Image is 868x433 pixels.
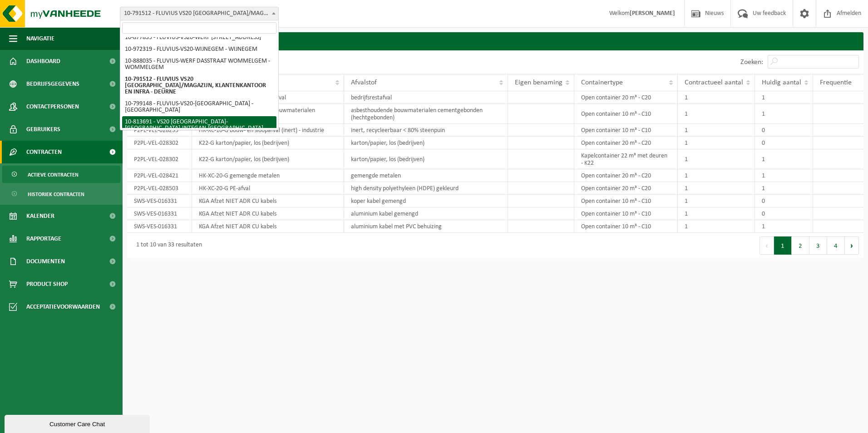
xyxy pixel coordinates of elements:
[122,98,276,116] li: 10-799148 - FLUVIUS-VS20-[GEOGRAPHIC_DATA] - [GEOGRAPHIC_DATA]
[755,149,813,169] td: 1
[678,207,755,220] td: 1
[127,207,192,220] td: SWS-VES-016331
[678,149,755,169] td: 1
[192,182,344,195] td: HK-XC-20-G PE-afval
[740,59,763,66] label: Zoeken:
[574,195,678,207] td: Open container 10 m³ - C10
[192,195,344,207] td: KGA Afzet NIET ADR CU kabels
[678,182,755,195] td: 1
[755,137,813,149] td: 0
[28,186,84,203] span: Historiek contracten
[132,237,202,254] div: 1 tot 10 van 33 resultaten
[127,182,192,195] td: P2PL-VEL-028503
[678,124,755,137] td: 1
[678,195,755,207] td: 1
[574,182,678,195] td: Open container 20 m³ - C20
[127,124,192,137] td: P2PL-VEL-028235
[192,207,344,220] td: KGA Afzet NIET ADR CU kabels
[2,185,120,202] a: Historiek contracten
[344,195,508,207] td: koper kabel gemengd
[762,79,801,86] span: Huidig aantal
[574,137,678,149] td: Open container 20 m³ - C20
[26,95,79,118] span: Contactpersonen
[5,413,152,433] iframe: chat widget
[127,169,192,182] td: P2PL-VEL-028421
[759,236,774,255] button: Previous
[845,236,859,255] button: Next
[26,141,62,163] span: Contracten
[26,295,100,318] span: Acceptatievoorwaarden
[678,220,755,233] td: 1
[809,236,827,255] button: 3
[792,236,809,255] button: 2
[574,104,678,124] td: Open container 10 m³ - C10
[344,207,508,220] td: aluminium kabel gemengd
[26,250,65,273] span: Documenten
[755,91,813,104] td: 1
[120,7,278,20] span: 10-791512 - FLUVIUS VS20 ANTWERPEN/MAGAZIJN, KLANTENKANTOOR EN INFRA - DEURNE
[26,205,54,227] span: Kalender
[827,236,845,255] button: 4
[127,137,192,149] td: P2PL-VEL-028302
[127,149,192,169] td: P2PL-VEL-028302
[122,116,276,141] li: 10-813691 - VS20 [GEOGRAPHIC_DATA]-[GEOGRAPHIC_DATA]-INTEGAN-[GEOGRAPHIC_DATA] - [GEOGRAPHIC_DATA]
[192,124,344,137] td: HK-XC-10-G bouw- en sloopafval (inert) - industrie
[26,118,60,141] span: Gebruikers
[678,91,755,104] td: 1
[344,182,508,195] td: high density polyethyleen (HDPE) gekleurd
[120,7,279,20] span: 10-791512 - FLUVIUS VS20 ANTWERPEN/MAGAZIJN, KLANTENKANTOOR EN INFRA - DEURNE
[344,137,508,149] td: karton/papier, los (bedrijven)
[122,55,276,74] li: 10-888035 - FLUVIUS-WERF DASSTRAAT WOMMELGEM - WOMMELGEM
[344,124,508,137] td: inert, recycleerbaar < 80% steenpuin
[2,166,120,183] a: Actieve contracten
[820,79,852,86] span: Frequentie
[515,79,562,86] span: Eigen benaming
[574,220,678,233] td: Open container 10 m³ - C10
[26,73,79,95] span: Bedrijfsgegevens
[630,10,675,17] strong: [PERSON_NAME]
[574,91,678,104] td: Open container 20 m³ - C20
[122,74,276,98] li: 10-791512 - FLUVIUS VS20 [GEOGRAPHIC_DATA]/MAGAZIJN, KLANTENKANTOOR EN INFRA - DEURNE
[192,220,344,233] td: KGA Afzet NIET ADR CU kabels
[344,149,508,169] td: karton/papier, los (bedrijven)
[127,195,192,207] td: SWS-VES-016331
[26,227,61,250] span: Rapportage
[192,137,344,149] td: K22-G karton/papier, los (bedrijven)
[192,149,344,169] td: K22-G karton/papier, los (bedrijven)
[127,220,192,233] td: SWS-VES-016331
[581,79,623,86] span: Containertype
[122,44,276,55] li: 10-972319 - FLUVIUS-VS20-WIJNEGEM - WIJNEGEM
[755,195,813,207] td: 0
[678,169,755,182] td: 1
[574,149,678,169] td: Kapelcontainer 22 m³ met deuren - K22
[574,169,678,182] td: Open container 20 m³ - C20
[127,32,863,50] h2: Contracten
[755,220,813,233] td: 1
[344,169,508,182] td: gemengde metalen
[678,104,755,124] td: 1
[28,166,79,183] span: Actieve contracten
[192,169,344,182] td: HK-XC-20-G gemengde metalen
[755,169,813,182] td: 1
[26,50,60,73] span: Dashboard
[122,32,276,44] li: 10-877839 - FLUVIUS-VS20-WERF [STREET_ADDRESS]
[755,124,813,137] td: 0
[26,27,54,50] span: Navigatie
[774,236,792,255] button: 1
[574,207,678,220] td: Open container 10 m³ - C10
[351,79,377,86] span: Afvalstof
[344,104,508,124] td: asbesthoudende bouwmaterialen cementgebonden (hechtgebonden)
[755,104,813,124] td: 1
[678,137,755,149] td: 1
[685,79,743,86] span: Contractueel aantal
[26,273,68,295] span: Product Shop
[755,182,813,195] td: 1
[344,91,508,104] td: bedrijfsrestafval
[344,220,508,233] td: aluminium kabel met PVC behuizing
[755,207,813,220] td: 0
[574,124,678,137] td: Open container 10 m³ - C10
